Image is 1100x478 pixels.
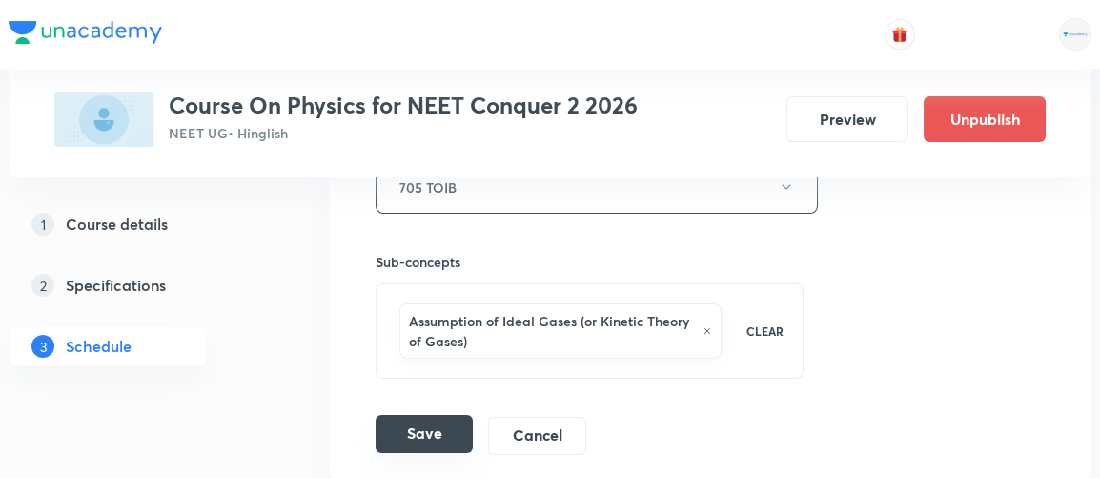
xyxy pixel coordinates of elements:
[409,311,693,351] h6: Assumption of Ideal Gases (or Kinetic Theory of Gases)
[9,205,268,243] a: 1Course details
[9,266,268,304] a: 2Specifications
[746,322,784,340] p: CLEAR
[488,417,586,455] button: Cancel
[9,21,162,44] img: Company Logo
[66,335,132,358] h5: Schedule
[169,92,638,119] h3: Course On Physics for NEET Conquer 2 2026
[169,123,638,143] p: NEET UG • Hinglish
[31,335,54,358] p: 3
[66,213,168,236] h5: Course details
[376,252,804,272] h6: Sub-concepts
[924,96,1046,142] button: Unpublish
[376,415,473,453] button: Save
[1059,18,1091,51] img: Rahul Mishra
[66,274,166,297] h5: Specifications
[885,19,915,50] button: avatar
[31,274,54,297] p: 2
[786,96,908,142] button: Preview
[891,26,908,43] img: avatar
[31,213,54,236] p: 1
[9,21,162,49] a: Company Logo
[376,161,818,214] button: 705 TOIB
[54,92,153,147] img: 5DFDDBAB-DED6-4832-B5C5-7415D7533D95_plus.png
